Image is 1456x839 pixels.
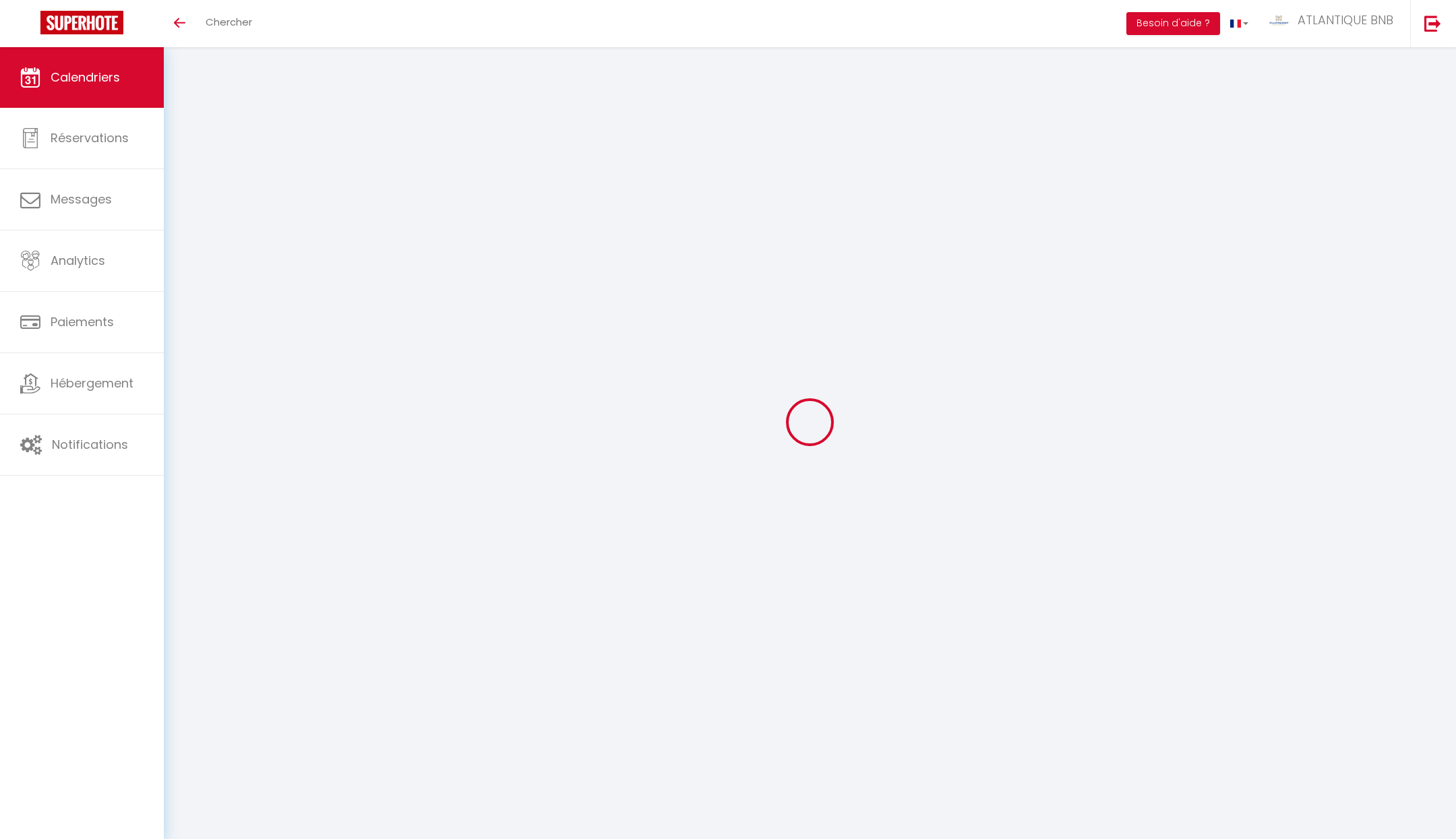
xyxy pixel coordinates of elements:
span: Calendriers [51,69,120,86]
img: ... [1269,15,1289,26]
button: Besoin d'aide ? [1126,12,1220,35]
span: ATLANTIQUE BNB [1298,11,1393,28]
span: Réservations [51,129,129,146]
span: Paiements [51,313,114,330]
span: Analytics [51,252,105,269]
span: Messages [51,191,112,208]
img: Super Booking [40,11,123,34]
img: logout [1424,15,1441,32]
span: Notifications [52,436,128,453]
span: Chercher [206,15,252,29]
span: Hébergement [51,375,133,392]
